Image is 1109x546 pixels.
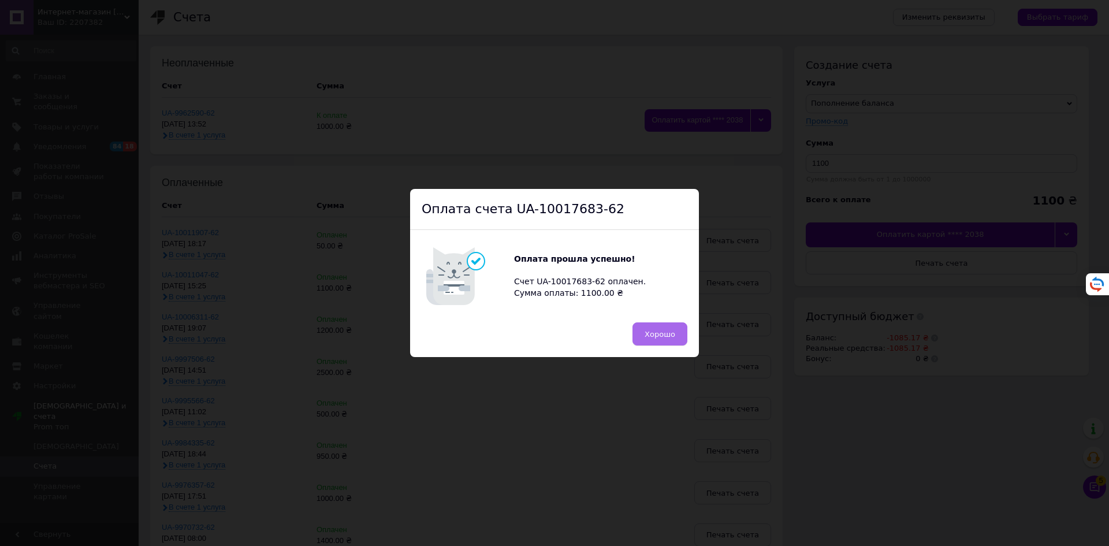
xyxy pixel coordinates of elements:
div: Счет UA-10017683-62 оплачен. Сумма оплаты: 1100.00 ₴ [514,254,653,299]
img: Котик говорит: Оплата прошла успешно! [422,242,514,311]
div: Оплата счета UA-10017683-62 [410,189,699,231]
b: Оплата прошла успешно! [514,254,635,263]
span: Хорошо [645,330,675,339]
button: Хорошо [632,322,687,346]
